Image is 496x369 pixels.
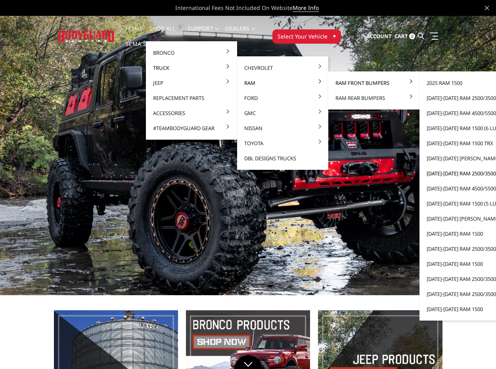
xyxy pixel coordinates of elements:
a: DBL Designs Trucks [240,151,325,166]
a: Accessories [149,106,234,121]
a: Jeep [149,75,234,90]
a: More Info [293,4,319,12]
span: Account [366,33,392,40]
a: Replacement Parts [149,90,234,106]
a: Home [126,26,143,41]
a: shop all [149,26,181,41]
a: GMC [240,106,325,121]
span: ▾ [333,32,336,40]
a: Dealers [225,26,255,41]
span: Select Your Vehicle [278,32,327,40]
a: SEMA Show [126,41,160,57]
a: Chevrolet [240,60,325,75]
a: Ram Front Bumpers [331,75,416,90]
a: #TeamBodyguard Gear [149,121,234,136]
a: Account [366,26,392,47]
a: Bronco [149,45,234,60]
img: BODYGUARD BUMPERS [58,31,115,42]
a: Ram Rear Bumpers [331,90,416,106]
a: Truck [149,60,234,75]
a: Nissan [240,121,325,136]
a: Cart 0 [395,26,415,47]
a: Ford [240,90,325,106]
a: Toyota [240,136,325,151]
span: 0 [409,33,415,39]
span: Cart [395,33,408,40]
iframe: Chat Widget [456,331,496,369]
a: Ram [240,75,325,90]
a: Support [188,26,219,41]
button: Select Your Vehicle [272,29,341,44]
